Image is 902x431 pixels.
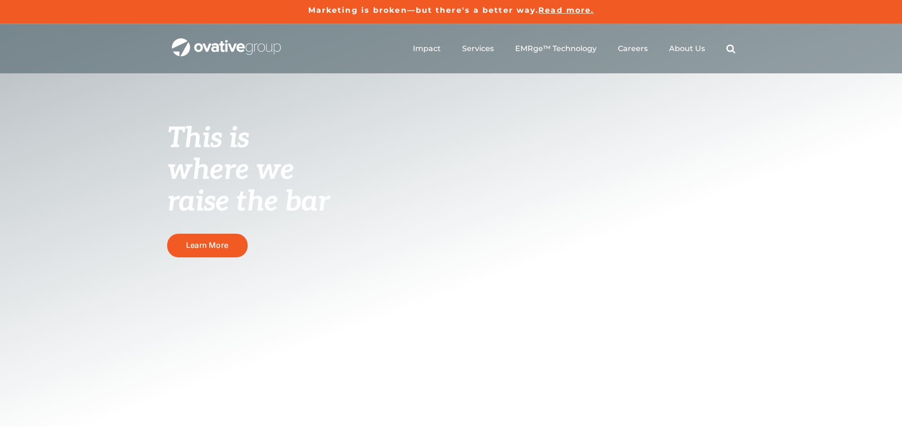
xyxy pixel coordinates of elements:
[308,6,539,15] a: Marketing is broken—but there's a better way.
[618,44,648,53] a: Careers
[413,34,735,64] nav: Menu
[186,241,228,250] span: Learn More
[172,37,281,46] a: OG_Full_horizontal_WHT
[167,153,330,219] span: where we raise the bar
[167,234,248,257] a: Learn More
[669,44,705,53] a: About Us
[462,44,494,53] a: Services
[413,44,441,53] a: Impact
[167,122,250,156] span: This is
[726,44,735,53] a: Search
[538,6,594,15] a: Read more.
[515,44,597,53] a: EMRge™ Technology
